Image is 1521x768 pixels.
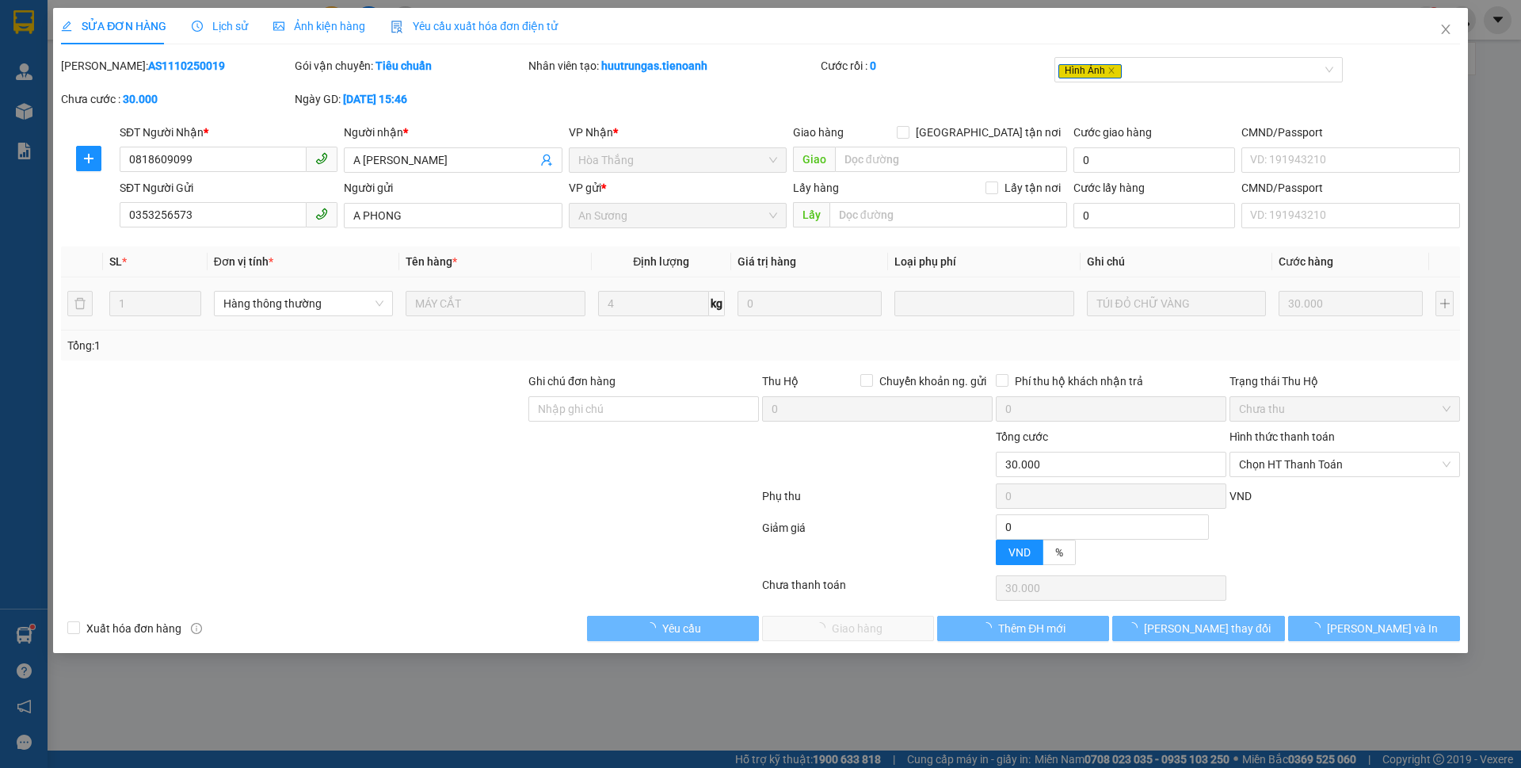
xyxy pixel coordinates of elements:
[996,430,1048,443] span: Tổng cước
[578,204,777,227] span: An Sương
[1288,616,1460,641] button: [PERSON_NAME] và In
[528,57,818,75] div: Nhân viên tạo:
[578,148,777,172] span: Hòa Thắng
[1241,179,1459,197] div: CMND/Passport
[569,179,787,197] div: VP gửi
[1229,373,1460,390] div: Trạng thái Thu Hộ
[937,616,1109,641] button: Thêm ĐH mới
[295,57,525,75] div: Gói vận chuyển:
[406,291,585,316] input: VD: Bàn, Ghế
[1327,620,1438,637] span: [PERSON_NAME] và In
[829,202,1067,227] input: Dọc đường
[1229,490,1252,502] span: VND
[528,396,759,422] input: Ghi chú đơn hàng
[109,255,122,268] span: SL
[214,255,273,268] span: Đơn vị tính
[32,97,213,183] span: Hòa Thắng
[1424,8,1468,52] button: Close
[762,375,799,388] span: Thu Hộ
[1058,64,1122,78] span: Hình Ảnh
[1229,430,1335,443] label: Hình thức thanh toán
[192,21,203,32] span: clock-circle
[1144,620,1271,637] span: [PERSON_NAME] thay đổi
[762,616,934,641] button: Giao hàng
[633,255,689,268] span: Định lượng
[1112,616,1284,641] button: [PERSON_NAME] thay đổi
[61,20,166,32] span: SỬA ĐƠN HÀNG
[120,124,337,141] div: SĐT Người Nhận
[116,9,176,25] span: Tân Bình
[67,291,93,316] button: delete
[738,255,796,268] span: Giá trị hàng
[1309,622,1327,633] span: loading
[343,93,407,105] b: [DATE] 15:46
[528,375,616,388] label: Ghi chú đơn hàng
[1073,147,1235,173] input: Cước giao hàng
[61,57,292,75] div: [PERSON_NAME]:
[998,620,1065,637] span: Thêm ĐH mới
[295,90,525,108] div: Ngày GD:
[1008,373,1149,390] span: Phí thu hộ khách nhận trả
[101,74,194,87] span: 20:25:34 [DATE]
[391,20,558,32] span: Yêu cầu xuất hóa đơn điện tử
[873,373,993,390] span: Chuyển khoản ng. gửi
[1008,546,1031,559] span: VND
[406,255,457,268] span: Tên hàng
[760,519,994,572] div: Giảm giá
[1073,203,1235,228] input: Cước lấy hàng
[569,126,613,139] span: VP Nhận
[1055,546,1063,559] span: %
[1073,181,1145,194] label: Cước lấy hàng
[1439,23,1452,36] span: close
[540,154,553,166] span: user-add
[835,147,1067,172] input: Dọc đường
[793,126,844,139] span: Giao hàng
[315,152,328,165] span: phone
[1081,246,1272,277] th: Ghi chú
[909,124,1067,141] span: [GEOGRAPHIC_DATA] tận nơi
[1126,622,1144,633] span: loading
[375,59,432,72] b: Tiêu chuẩn
[88,45,195,87] span: TB1010250222 -
[709,291,725,316] span: kg
[870,59,876,72] b: 0
[981,622,998,633] span: loading
[1087,291,1266,316] input: Ghi Chú
[645,622,662,633] span: loading
[315,208,328,220] span: phone
[760,487,994,515] div: Phụ thu
[1107,67,1115,75] span: close
[32,97,213,183] strong: Nhận:
[1073,126,1152,139] label: Cước giao hàng
[88,59,195,87] span: yenlysg.tienoanh - In:
[793,202,829,227] span: Lấy
[191,623,202,634] span: info-circle
[1239,397,1450,421] span: Chưa thu
[88,9,177,25] span: Gửi:
[67,337,587,354] div: Tổng: 1
[192,20,248,32] span: Lịch sử
[88,29,231,42] span: Thiên Phát - 0934938089
[273,20,365,32] span: Ảnh kiện hàng
[793,181,839,194] span: Lấy hàng
[120,179,337,197] div: SĐT Người Gửi
[1279,255,1333,268] span: Cước hàng
[76,146,101,171] button: plus
[1241,124,1459,141] div: CMND/Passport
[273,21,284,32] span: picture
[793,147,835,172] span: Giao
[61,90,292,108] div: Chưa cước :
[148,59,225,72] b: AS1110250019
[61,21,72,32] span: edit
[1279,291,1423,316] input: 0
[80,620,188,637] span: Xuất hóa đơn hàng
[1239,453,1450,476] span: Chọn HT Thanh Toán
[1435,291,1453,316] button: plus
[77,152,101,165] span: plus
[223,292,383,315] span: Hàng thông thường
[587,616,759,641] button: Yêu cầu
[344,124,562,141] div: Người nhận
[601,59,707,72] b: huutrungas.tienoanh
[738,291,882,316] input: 0
[391,21,403,33] img: icon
